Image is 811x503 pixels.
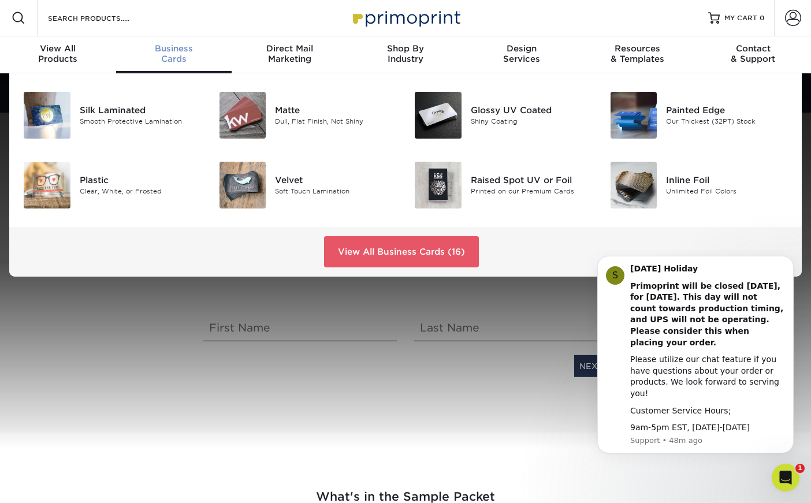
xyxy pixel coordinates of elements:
div: Shiny Coating [471,117,593,126]
span: 1 [795,464,805,473]
span: Business [116,43,232,54]
div: Services [463,43,579,64]
div: Marketing [232,43,348,64]
div: Plastic [80,174,202,187]
a: View All Business Cards (16) [324,236,479,267]
span: Contact [695,43,811,54]
span: Resources [579,43,695,54]
a: Raised Spot UV or Foil Business Cards Raised Spot UV or Foil Printed on our Premium Cards [414,157,593,213]
a: Painted Edge Business Cards Painted Edge Our Thickest (32PT) Stock [610,87,788,143]
a: Direct MailMarketing [232,36,348,73]
a: Plastic Business Cards Plastic Clear, White, or Frosted [23,157,202,213]
div: Inline Foil [666,174,788,187]
div: Dull, Flat Finish, Not Shiny [275,117,397,126]
div: Painted Edge [666,104,788,117]
div: Smooth Protective Lamination [80,117,202,126]
img: Silk Laminated Business Cards [24,92,70,139]
img: Painted Edge Business Cards [611,92,657,139]
img: Glossy UV Coated Business Cards [415,92,462,139]
div: Our Thickest (32PT) Stock [666,117,788,126]
div: & Templates [579,43,695,64]
span: Direct Mail [232,43,348,54]
a: Velvet Business Cards Velvet Soft Touch Lamination [219,157,397,213]
div: Silk Laminated [80,104,202,117]
img: Plastic Business Cards [24,162,70,208]
div: Glossy UV Coated [471,104,593,117]
div: Cards [116,43,232,64]
div: Industry [348,43,464,64]
iframe: Intercom live chat [772,464,799,491]
div: Unlimited Foil Colors [666,187,788,196]
div: Printed on our Premium Cards [471,187,593,196]
a: BusinessCards [116,36,232,73]
a: Contact& Support [695,36,811,73]
a: Inline Foil Business Cards Inline Foil Unlimited Foil Colors [610,157,788,213]
div: Raised Spot UV or Foil [471,174,593,187]
a: Glossy UV Coated Business Cards Glossy UV Coated Shiny Coating [414,87,593,143]
span: Design [463,43,579,54]
img: Inline Foil Business Cards [611,162,657,208]
span: MY CART [724,13,757,23]
a: Shop ByIndustry [348,36,464,73]
img: Primoprint [348,5,463,30]
div: Soft Touch Lamination [275,187,397,196]
div: Matte [275,104,397,117]
div: Clear, White, or Frosted [80,187,202,196]
img: Velvet Business Cards [220,162,266,208]
iframe: Intercom notifications message [580,250,811,472]
img: Matte Business Cards [220,92,266,139]
span: Shop By [348,43,464,54]
a: Resources& Templates [579,36,695,73]
a: Matte Business Cards Matte Dull, Flat Finish, Not Shiny [219,87,397,143]
a: Silk Laminated Business Cards Silk Laminated Smooth Protective Lamination [23,87,202,143]
a: DesignServices [463,36,579,73]
iframe: Google Customer Reviews [3,468,98,499]
div: Velvet [275,174,397,187]
span: 0 [760,14,765,22]
img: Raised Spot UV or Foil Business Cards [415,162,462,208]
div: & Support [695,43,811,64]
input: SEARCH PRODUCTS..... [47,11,159,25]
